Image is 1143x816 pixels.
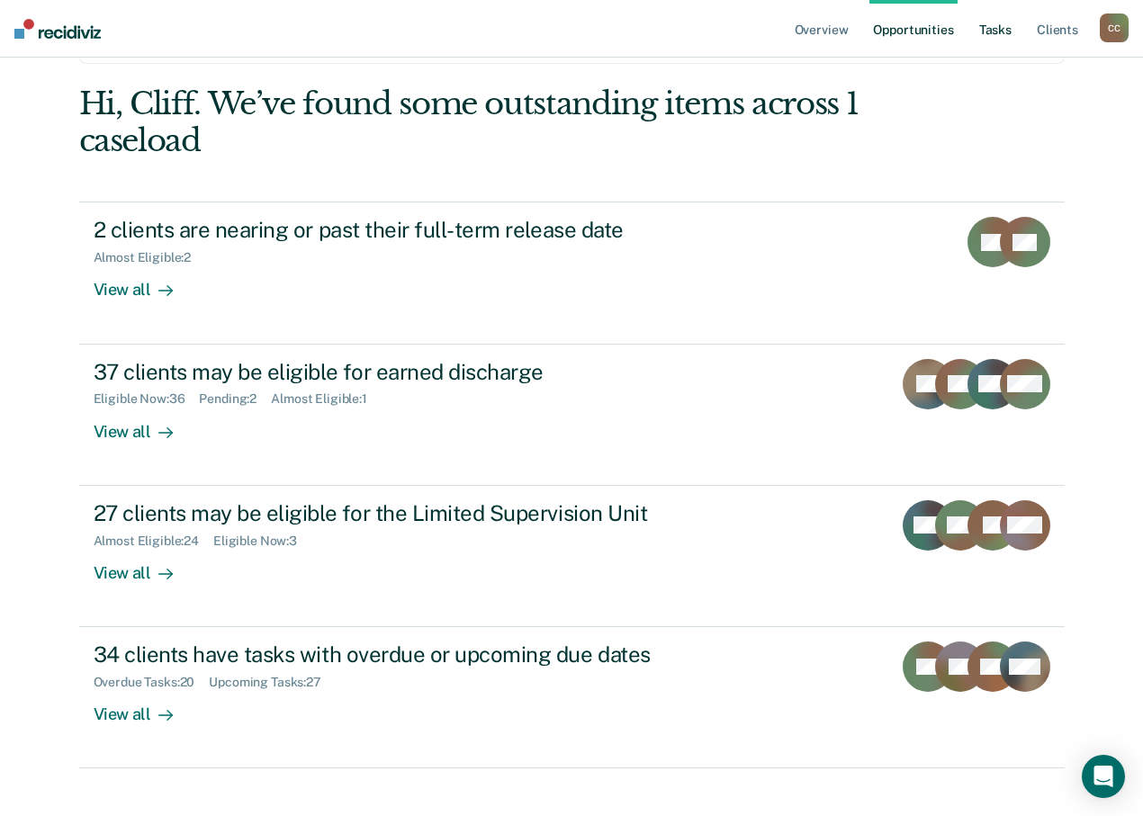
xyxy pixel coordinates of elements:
div: Overdue Tasks : 20 [94,675,210,690]
div: Pending : 2 [199,391,271,407]
a: 34 clients have tasks with overdue or upcoming due datesOverdue Tasks:20Upcoming Tasks:27View all [79,627,1065,768]
div: Almost Eligible : 2 [94,250,206,265]
a: 27 clients may be eligible for the Limited Supervision UnitAlmost Eligible:24Eligible Now:3View all [79,486,1065,627]
div: C C [1100,13,1129,42]
div: Eligible Now : 3 [213,534,311,549]
div: 2 clients are nearing or past their full-term release date [94,217,725,243]
img: Recidiviz [14,19,101,39]
div: View all [94,265,194,300]
div: Hi, Cliff. We’ve found some outstanding items across 1 caseload [79,85,868,159]
div: View all [94,690,194,725]
button: CC [1100,13,1129,42]
a: 37 clients may be eligible for earned dischargeEligible Now:36Pending:2Almost Eligible:1View all [79,345,1065,486]
div: View all [94,407,194,442]
div: 27 clients may be eligible for the Limited Supervision Unit [94,500,725,526]
div: 37 clients may be eligible for earned discharge [94,359,725,385]
div: 34 clients have tasks with overdue or upcoming due dates [94,641,725,668]
div: Open Intercom Messenger [1082,755,1125,798]
div: Almost Eligible : 1 [271,391,382,407]
div: Eligible Now : 36 [94,391,200,407]
div: Upcoming Tasks : 27 [209,675,336,690]
div: View all [94,548,194,583]
div: Almost Eligible : 24 [94,534,214,549]
a: 2 clients are nearing or past their full-term release dateAlmost Eligible:2View all [79,202,1065,344]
